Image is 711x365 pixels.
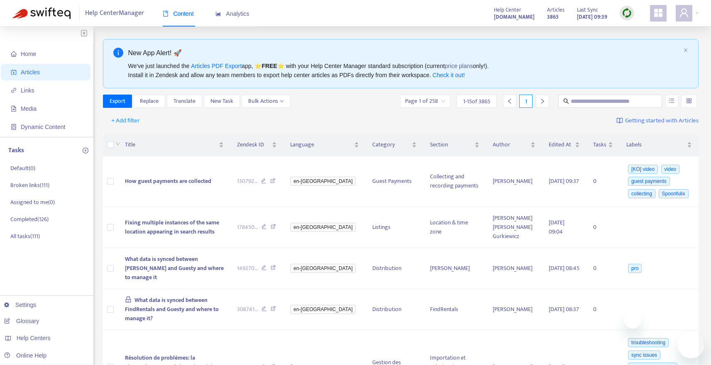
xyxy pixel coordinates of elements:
span: Section [430,140,473,149]
td: [PERSON_NAME] [486,289,542,330]
th: Tasks [586,134,620,156]
span: Help Center [494,5,521,15]
span: Fixing multiple instances of the same location appearing in search results [125,218,219,236]
td: Distribution [366,289,423,330]
span: search [563,98,569,104]
span: [DATE] 08:45 [549,263,579,273]
th: Author [486,134,542,156]
span: Translate [173,97,195,106]
td: Location & time zone [423,207,486,248]
span: Language [290,140,352,149]
td: FindRentals [423,289,486,330]
span: en-[GEOGRAPHIC_DATA] [290,264,356,273]
span: [KO] video [628,165,658,174]
button: Replace [133,95,165,108]
span: en-[GEOGRAPHIC_DATA] [290,223,356,232]
th: Labels [620,134,699,156]
button: Bulk Actionsdown [242,95,291,108]
span: Articles [547,5,564,15]
span: 149270 ... [237,264,258,273]
div: We've just launched the app, ⭐ ⭐️ with your Help Center Manager standard subscription (current on... [128,61,680,80]
img: sync.dc5367851b00ba804db3.png [622,8,632,18]
span: 308741 ... [237,305,258,314]
button: unordered-list [665,95,678,108]
button: Export [103,95,132,108]
span: Author [493,140,529,149]
td: Collecting and recording payments [423,156,486,207]
td: [PERSON_NAME] [486,248,542,289]
a: Check it out! [432,72,465,78]
span: Help Center Manager [85,5,144,21]
th: Zendesk ID [230,134,284,156]
td: 0 [586,289,620,330]
p: Broken links ( 111 ) [10,181,49,190]
span: video [661,165,680,174]
span: lock [125,296,132,303]
span: area-chart [215,11,221,17]
button: Translate [167,95,202,108]
span: Links [21,87,34,94]
a: Glossary [4,318,39,324]
span: Category [372,140,410,149]
span: info-circle [113,48,123,58]
span: Dynamic Content [21,124,65,130]
span: [DATE] 08:37 [549,304,579,314]
iframe: Button to launch messaging window [678,332,704,358]
iframe: Close message [624,312,641,328]
span: en-[GEOGRAPHIC_DATA] [290,177,356,186]
span: sync issues [628,350,660,360]
span: Labels [626,140,685,149]
td: [PERSON_NAME] [PERSON_NAME] Gurkiewicz [486,207,542,248]
th: Section [423,134,486,156]
span: Replace [140,97,159,106]
div: 1 [519,95,533,108]
span: Title [125,140,217,149]
p: Tasks [8,146,24,156]
span: Bulk Actions [248,97,284,106]
strong: 3865 [547,12,559,22]
a: Settings [4,302,37,308]
span: What data is synced between [PERSON_NAME] and Guesty and where to manage it [125,254,224,282]
span: user [679,8,689,18]
td: 0 [586,248,620,289]
span: Last Sync [577,5,598,15]
strong: [DATE] 09:39 [577,12,607,22]
td: 0 [586,207,620,248]
span: right [540,98,545,104]
img: Swifteq [12,7,71,19]
span: 178450 ... [237,223,258,232]
span: pro [628,264,642,273]
span: Zendesk ID [237,140,271,149]
strong: [DOMAIN_NAME] [494,12,535,22]
div: New App Alert! 🚀 [128,48,680,58]
a: Articles PDF Export [191,63,242,69]
span: Media [21,105,37,112]
span: home [11,51,17,57]
span: Home [21,51,36,57]
span: account-book [11,69,17,75]
span: link [11,88,17,93]
span: Getting started with Articles [625,116,699,126]
span: container [11,124,17,130]
span: plus-circle [83,148,88,153]
p: Completed ( 126 ) [10,215,49,224]
span: Help Centers [17,335,51,341]
img: image-link [616,117,623,124]
td: Listings [366,207,423,248]
span: down [280,99,284,103]
span: troubleshooting [628,338,669,347]
span: collecting [628,189,655,198]
p: Assigned to me ( 0 ) [10,198,55,207]
span: file-image [11,106,17,112]
span: en-[GEOGRAPHIC_DATA] [290,305,356,314]
span: Content [163,10,194,17]
span: Export [110,97,125,106]
td: [PERSON_NAME] [423,248,486,289]
span: 130792 ... [237,177,258,186]
td: 0 [586,156,620,207]
p: All tasks ( 111 ) [10,232,40,241]
span: unordered-list [669,98,674,104]
th: Edited At [542,134,586,156]
span: appstore [653,8,663,18]
span: close [683,48,688,53]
